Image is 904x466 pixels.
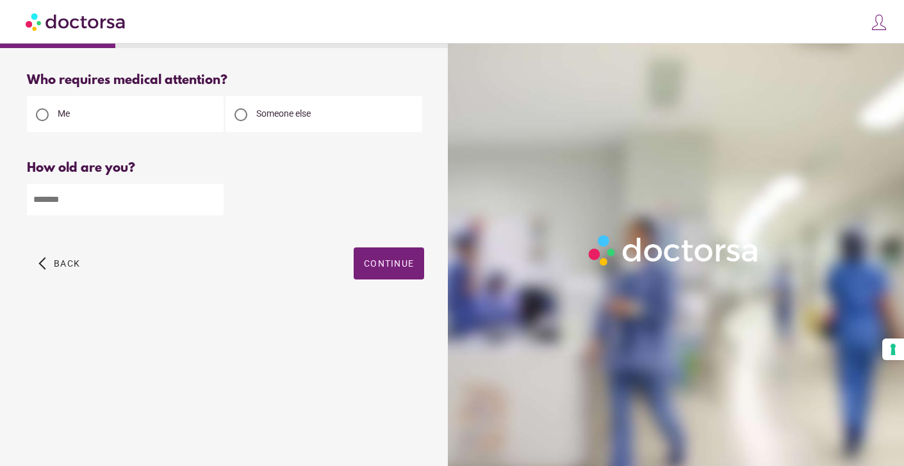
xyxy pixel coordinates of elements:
[33,247,85,279] button: arrow_back_ios Back
[26,7,127,36] img: Doctorsa.com
[58,108,70,119] span: Me
[882,338,904,360] button: Your consent preferences for tracking technologies
[256,108,311,119] span: Someone else
[364,258,414,269] span: Continue
[27,161,424,176] div: How old are you?
[27,73,424,88] div: Who requires medical attention?
[870,13,888,31] img: icons8-customer-100.png
[54,258,80,269] span: Back
[354,247,424,279] button: Continue
[584,230,764,270] img: Logo-Doctorsa-trans-White-partial-flat.png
